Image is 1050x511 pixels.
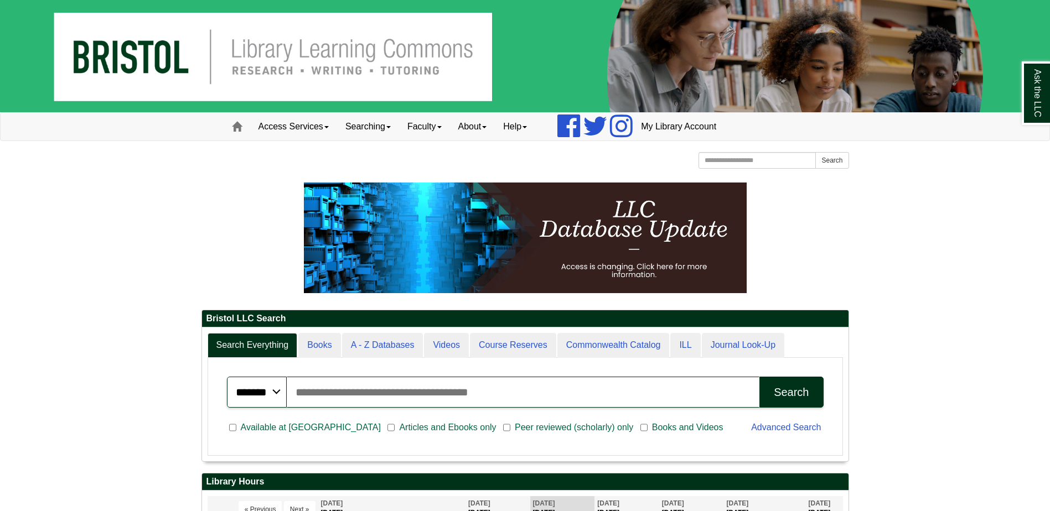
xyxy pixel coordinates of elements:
[597,499,619,507] span: [DATE]
[503,423,510,432] input: Peer reviewed (scholarly) only
[726,499,748,507] span: [DATE]
[495,113,535,140] a: Help
[342,333,423,358] a: A - Z Databases
[399,113,450,140] a: Faculty
[670,333,700,358] a: ILL
[648,421,728,434] span: Books and Videos
[424,333,469,358] a: Videos
[662,499,684,507] span: [DATE]
[208,333,298,358] a: Search Everything
[774,386,809,399] div: Search
[468,499,490,507] span: [DATE]
[236,421,385,434] span: Available at [GEOGRAPHIC_DATA]
[387,423,395,432] input: Articles and Ebooks only
[751,423,821,432] a: Advanced Search
[304,182,747,293] img: HTML tutorial
[337,113,399,140] a: Searching
[633,113,725,140] a: My Library Account
[202,310,849,327] h2: Bristol LLC Search
[321,499,343,507] span: [DATE]
[229,423,236,432] input: Available at [GEOGRAPHIC_DATA]
[640,423,648,432] input: Books and Videos
[450,113,495,140] a: About
[759,377,823,408] button: Search
[250,113,337,140] a: Access Services
[510,421,638,434] span: Peer reviewed (scholarly) only
[395,421,500,434] span: Articles and Ebooks only
[298,333,340,358] a: Books
[557,333,670,358] a: Commonwealth Catalog
[533,499,555,507] span: [DATE]
[202,473,849,491] h2: Library Hours
[470,333,556,358] a: Course Reserves
[702,333,784,358] a: Journal Look-Up
[809,499,831,507] span: [DATE]
[815,152,849,169] button: Search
